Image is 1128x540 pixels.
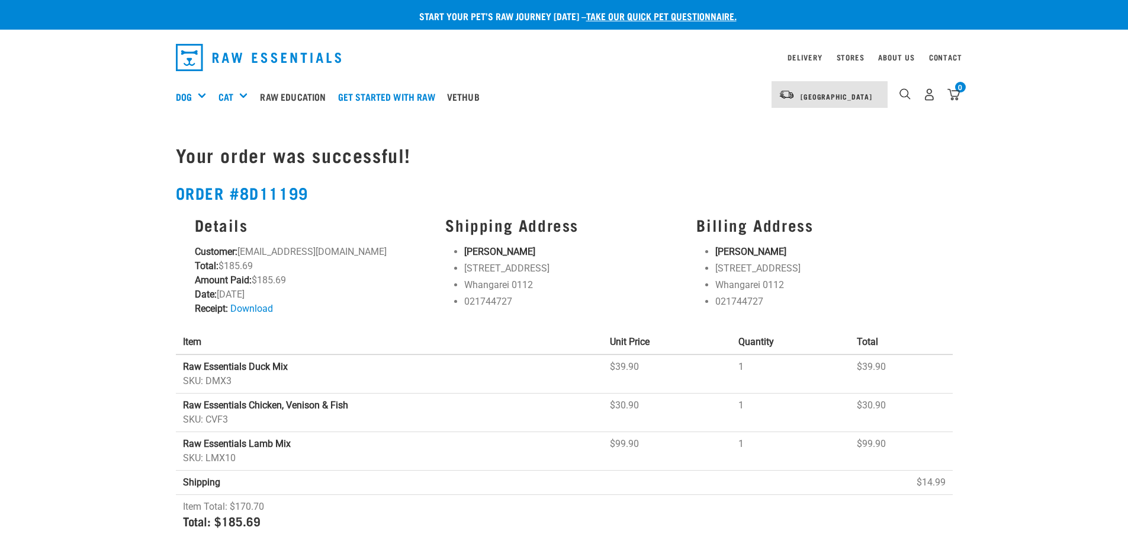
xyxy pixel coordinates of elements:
[923,88,936,101] img: user.png
[850,432,953,471] td: $99.90
[603,354,731,394] td: $39.90
[586,13,737,18] a: take our quick pet questionnaire.
[257,73,335,120] a: Raw Education
[731,394,850,432] td: 1
[176,354,603,394] td: SKU: DMX3
[603,394,731,432] td: $30.90
[779,90,795,100] img: van-moving.png
[183,438,291,449] strong: Raw Essentials Lamb Mix
[464,246,535,257] strong: [PERSON_NAME]
[183,361,288,372] strong: Raw Essentials Duck Mix
[464,261,682,276] li: [STREET_ADDRESS]
[176,394,603,432] td: SKU: CVF3
[715,278,933,292] li: Whangarei 0112
[183,477,220,488] strong: Shipping
[444,73,489,120] a: Vethub
[188,209,439,323] div: [EMAIL_ADDRESS][DOMAIN_NAME] $185.69 $185.69 [DATE]
[850,330,953,354] th: Total
[195,216,432,234] h3: Details
[195,260,218,271] strong: Total:
[955,82,966,92] div: 0
[603,330,731,354] th: Unit Price
[837,55,865,59] a: Stores
[195,274,252,286] strong: Amount Paid:
[464,295,682,309] li: 021744727
[603,432,731,471] td: $99.90
[195,289,217,300] strong: Date:
[218,90,233,104] a: Cat
[715,295,933,309] li: 021744727
[731,354,850,394] td: 1
[929,55,962,59] a: Contact
[230,303,273,314] a: Download
[445,216,682,234] h3: Shipping Address
[696,216,933,234] h3: Billing Address
[731,432,850,471] td: 1
[850,394,953,432] td: $30.90
[715,246,786,257] strong: [PERSON_NAME]
[850,471,953,495] td: $14.99
[195,303,228,314] strong: Receipt:
[176,432,603,471] td: SKU: LMX10
[195,246,237,257] strong: Customer:
[176,90,192,104] a: Dog
[801,94,872,98] span: [GEOGRAPHIC_DATA]
[464,278,682,292] li: Whangarei 0112
[176,144,953,165] h1: Your order was successful!
[850,354,953,394] td: $39.90
[731,330,850,354] th: Quantity
[166,39,962,76] nav: dropdown navigation
[183,400,348,411] strong: Raw Essentials Chicken, Venison & Fish
[947,88,960,101] img: home-icon@2x.png
[878,55,914,59] a: About Us
[335,73,444,120] a: Get started with Raw
[899,88,911,100] img: home-icon-1@2x.png
[715,261,933,276] li: [STREET_ADDRESS]
[176,184,953,202] h2: Order #8d11199
[176,330,603,354] th: Item
[788,55,822,59] a: Delivery
[183,514,946,528] h4: Total: $185.69
[176,44,342,71] img: Raw Essentials Logo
